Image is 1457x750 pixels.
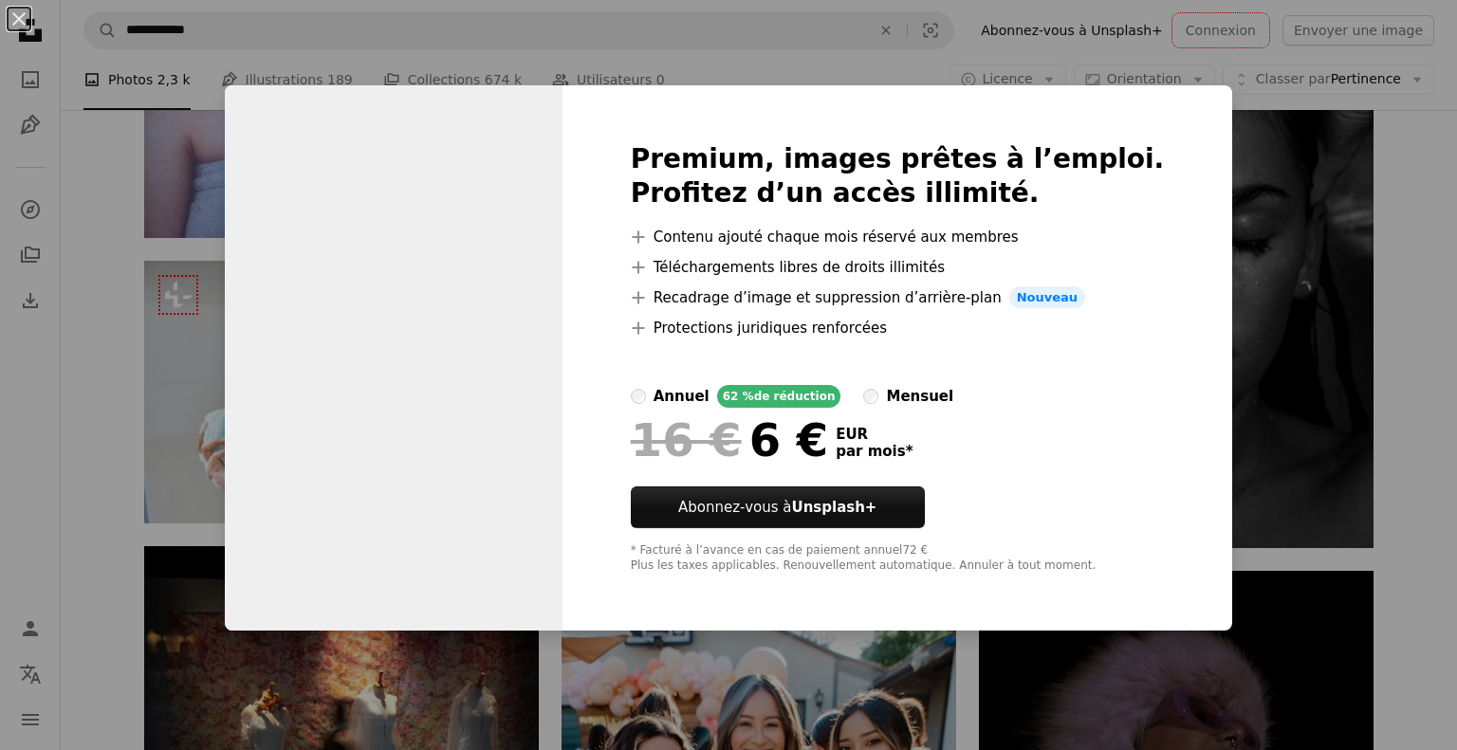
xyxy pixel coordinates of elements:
[631,415,742,465] span: 16 €
[836,443,913,460] span: par mois *
[631,142,1165,210] h2: Premium, images prêtes à l’emploi. Profitez d’un accès illimité.
[631,486,925,528] button: Abonnez-vous àUnsplash+
[225,85,563,631] img: premium_photo-1661514392667-1d5f40aa569a
[631,317,1165,339] li: Protections juridiques renforcées
[836,426,913,443] span: EUR
[886,385,953,408] div: mensuel
[791,499,876,516] strong: Unsplash+
[631,226,1165,248] li: Contenu ajouté chaque mois réservé aux membres
[1009,286,1085,309] span: Nouveau
[631,286,1165,309] li: Recadrage d’image et suppression d’arrière-plan
[863,389,878,404] input: mensuel
[717,385,841,408] div: 62 % de réduction
[631,415,828,465] div: 6 €
[631,389,646,404] input: annuel62 %de réduction
[631,256,1165,279] li: Téléchargements libres de droits illimités
[631,543,1165,574] div: * Facturé à l’avance en cas de paiement annuel 72 € Plus les taxes applicables. Renouvellement au...
[654,385,710,408] div: annuel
